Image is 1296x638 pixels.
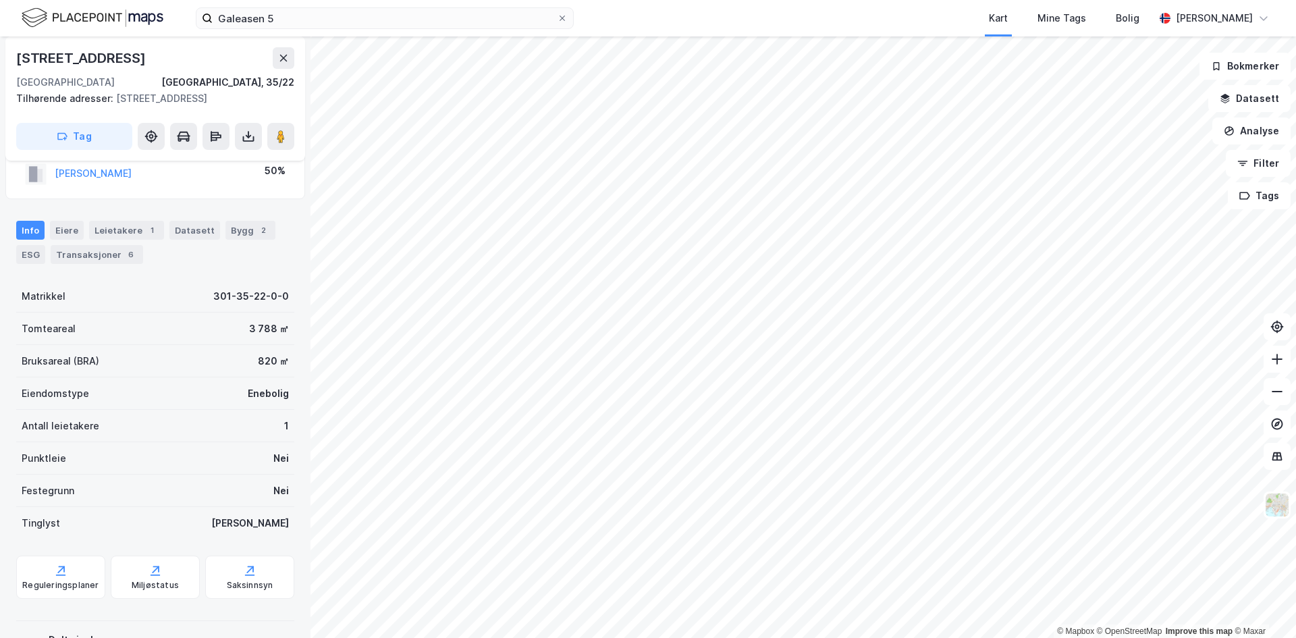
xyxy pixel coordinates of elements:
div: [GEOGRAPHIC_DATA] [16,74,115,90]
iframe: Chat Widget [1228,573,1296,638]
div: Reguleringsplaner [22,580,99,591]
div: Bygg [225,221,275,240]
div: [STREET_ADDRESS] [16,90,283,107]
div: Datasett [169,221,220,240]
span: Tilhørende adresser: [16,92,116,104]
button: Filter [1226,150,1291,177]
div: Mine Tags [1037,10,1086,26]
div: 301-35-22-0-0 [213,288,289,304]
img: Z [1264,492,1290,518]
div: Nei [273,483,289,499]
div: Miljøstatus [132,580,179,591]
div: ESG [16,245,45,264]
div: Bolig [1116,10,1139,26]
div: Transaksjoner [51,245,143,264]
div: 820 ㎡ [258,353,289,369]
div: Tinglyst [22,515,60,531]
div: Kontrollprogram for chat [1228,573,1296,638]
div: Info [16,221,45,240]
div: Saksinnsyn [227,580,273,591]
div: Matrikkel [22,288,65,304]
div: Eiere [50,221,84,240]
div: 50% [265,163,286,179]
div: Tomteareal [22,321,76,337]
button: Datasett [1208,85,1291,112]
div: [PERSON_NAME] [211,515,289,531]
a: OpenStreetMap [1097,627,1162,636]
div: 1 [145,223,159,237]
a: Mapbox [1057,627,1094,636]
div: 3 788 ㎡ [249,321,289,337]
div: Enebolig [248,386,289,402]
input: Søk på adresse, matrikkel, gårdeiere, leietakere eller personer [213,8,557,28]
img: logo.f888ab2527a4732fd821a326f86c7f29.svg [22,6,163,30]
div: 2 [256,223,270,237]
button: Tags [1228,182,1291,209]
div: 6 [124,248,138,261]
button: Analyse [1212,117,1291,144]
a: Improve this map [1166,627,1233,636]
div: Nei [273,450,289,467]
div: [GEOGRAPHIC_DATA], 35/22 [161,74,294,90]
button: Tag [16,123,132,150]
div: Festegrunn [22,483,74,499]
div: Leietakere [89,221,164,240]
div: [STREET_ADDRESS] [16,47,148,69]
div: Eiendomstype [22,386,89,402]
button: Bokmerker [1199,53,1291,80]
div: Bruksareal (BRA) [22,353,99,369]
div: Antall leietakere [22,418,99,434]
div: Punktleie [22,450,66,467]
div: Kart [989,10,1008,26]
div: 1 [284,418,289,434]
div: [PERSON_NAME] [1176,10,1253,26]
